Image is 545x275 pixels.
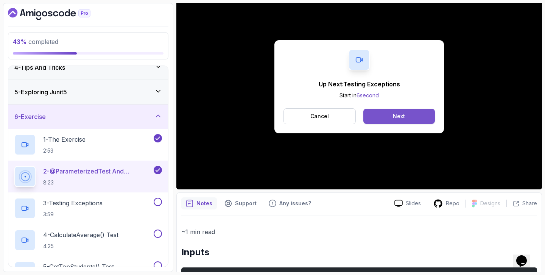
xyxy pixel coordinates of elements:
[8,55,168,80] button: 4-Tips And Tricks
[388,200,427,208] a: Slides
[8,8,108,20] a: Dashboard
[13,38,58,45] span: completed
[220,197,261,209] button: Support button
[14,166,162,187] button: 2-@ParameterizedTest and @CsvSource8:23
[283,108,356,124] button: Cancel
[8,80,168,104] button: 5-Exploring Junit5
[8,105,168,129] button: 6-Exercise
[43,211,103,218] p: 3:59
[393,112,405,120] div: Next
[14,134,162,155] button: 1-The Exercise2:53
[43,198,103,208] p: 3 - Testing Exceptions
[235,200,257,207] p: Support
[43,230,118,239] p: 4 - calculateAverage() Test
[427,199,466,208] a: Repo
[43,167,152,176] p: 2 - @ParameterizedTest and @CsvSource
[181,227,537,237] p: ~1 min read
[310,112,329,120] p: Cancel
[43,179,152,186] p: 8:23
[357,92,379,98] span: 6 second
[14,112,46,121] h3: 6 - Exercise
[196,200,212,207] p: Notes
[14,87,67,97] h3: 5 - Exploring Junit5
[319,80,400,89] p: Up Next: Testing Exceptions
[363,109,435,124] button: Next
[480,200,500,207] p: Designs
[264,197,316,209] button: Feedback button
[14,230,162,251] button: 4-calculateAverage() Test4:25
[43,262,114,271] p: 5 - getTopStudents() Test
[43,147,86,155] p: 2:53
[406,200,421,207] p: Slides
[522,200,537,207] p: Share
[13,38,27,45] span: 43 %
[513,245,537,267] iframe: To enrich screen reader interactions, please activate Accessibility in Grammarly extension settings
[43,242,118,250] p: 4:25
[319,92,400,99] p: Start in
[43,135,86,144] p: 1 - The Exercise
[14,198,162,219] button: 3-Testing Exceptions3:59
[14,63,65,72] h3: 4 - Tips And Tricks
[446,200,459,207] p: Repo
[181,246,537,258] h2: Inputs
[279,200,311,207] p: Any issues?
[181,197,217,209] button: notes button
[506,200,537,207] button: Share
